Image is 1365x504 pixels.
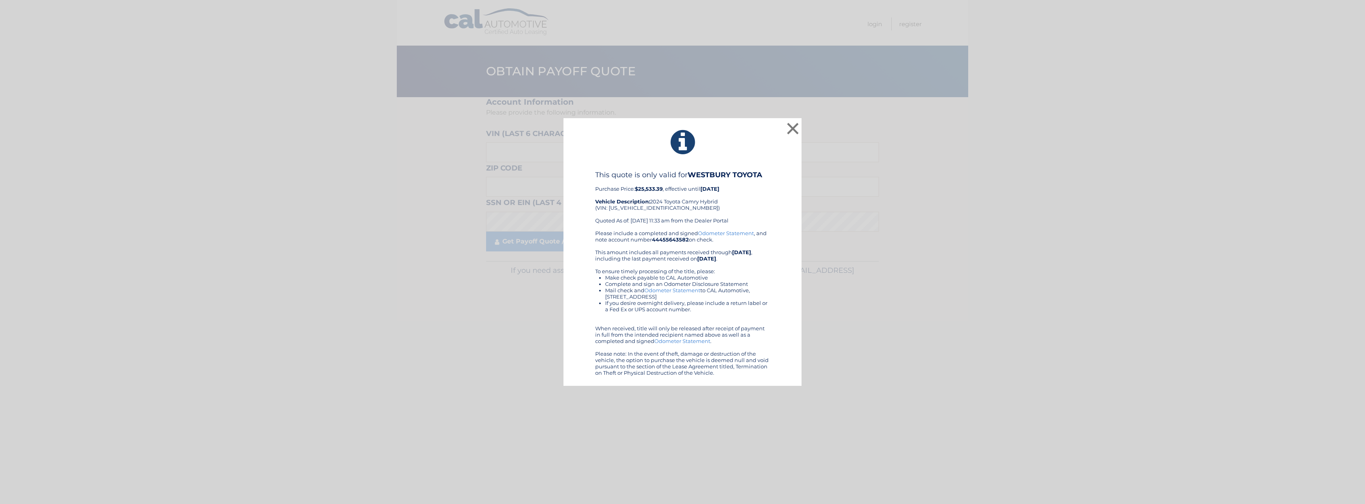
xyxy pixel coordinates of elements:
[605,300,770,312] li: If you desire overnight delivery, please include a return label or a Fed Ex or UPS account number.
[700,186,719,192] b: [DATE]
[654,338,710,344] a: Odometer Statement
[635,186,663,192] b: $25,533.39
[644,287,700,293] a: Odometer Statement
[595,230,770,376] div: Please include a completed and signed , and note account number on check. This amount includes al...
[595,171,770,230] div: Purchase Price: , effective until 2024 Toyota Camry Hybrid (VIN: [US_VEHICLE_IDENTIFICATION_NUMBE...
[595,171,770,179] h4: This quote is only valid for
[732,249,751,255] b: [DATE]
[605,287,770,300] li: Mail check and to CAL Automotive, [STREET_ADDRESS]
[698,230,754,236] a: Odometer Statement
[652,236,689,243] b: 44455643582
[605,274,770,281] li: Make check payable to CAL Automotive
[595,198,650,205] strong: Vehicle Description:
[697,255,716,262] b: [DATE]
[605,281,770,287] li: Complete and sign an Odometer Disclosure Statement
[785,121,801,136] button: ×
[688,171,762,179] b: WESTBURY TOYOTA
